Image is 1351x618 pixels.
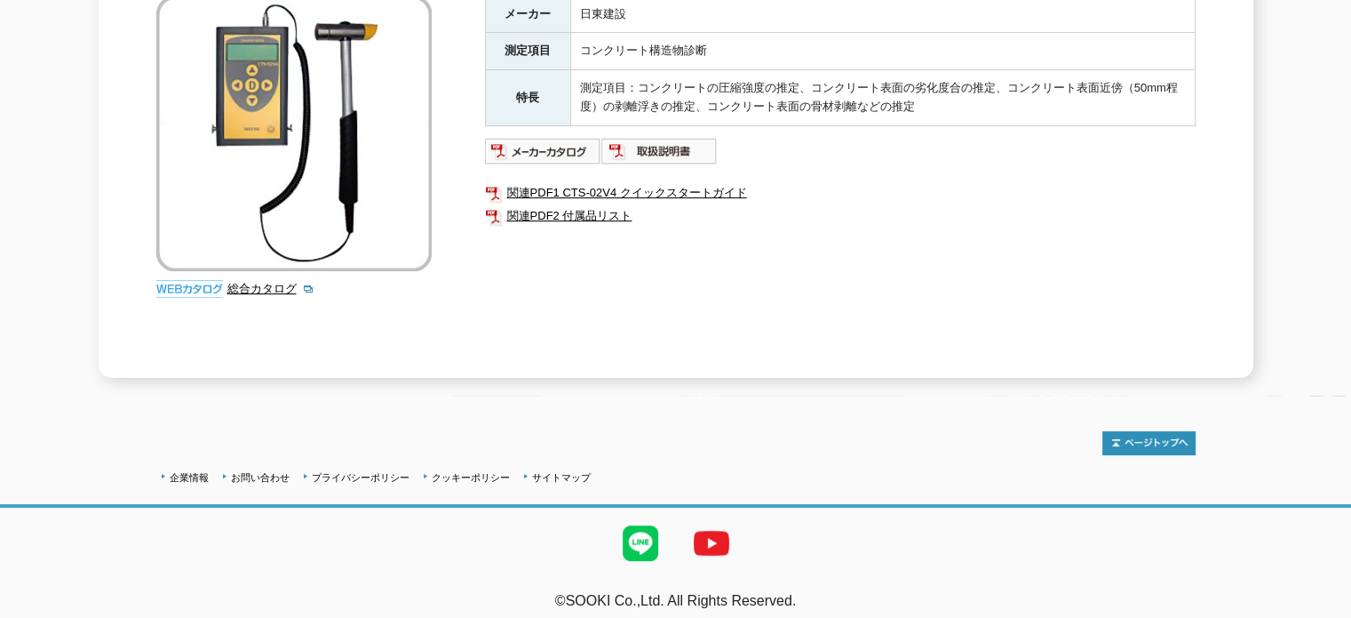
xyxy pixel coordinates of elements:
img: YouTube [676,508,747,579]
a: メーカーカタログ [485,148,601,162]
img: LINE [605,508,676,579]
img: トップページへ [1102,431,1196,455]
a: 関連PDF1 CTS-02V4 クイックスタートガイド [485,181,1196,205]
th: 測定項目 [485,33,570,70]
td: コンクリート構造物診断 [570,33,1195,70]
a: 企業情報 [170,472,209,483]
img: メーカーカタログ [485,137,601,165]
a: 関連PDF2 付属品リスト [485,205,1196,228]
a: お問い合わせ [231,472,290,483]
a: サイトマップ [532,472,591,483]
a: クッキーポリシー [432,472,510,483]
img: webカタログ [156,280,223,298]
a: 取扱説明書 [601,148,718,162]
img: 取扱説明書 [601,137,718,165]
a: 総合カタログ [227,282,314,295]
td: 測定項目：コンクリートの圧縮強度の推定、コンクリート表面の劣化度合の推定、コンクリート表面近傍（50mm程度）の剥離浮きの推定、コンクリート表面の骨材剥離などの推定 [570,70,1195,126]
a: プライバシーポリシー [312,472,409,483]
th: 特長 [485,70,570,126]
